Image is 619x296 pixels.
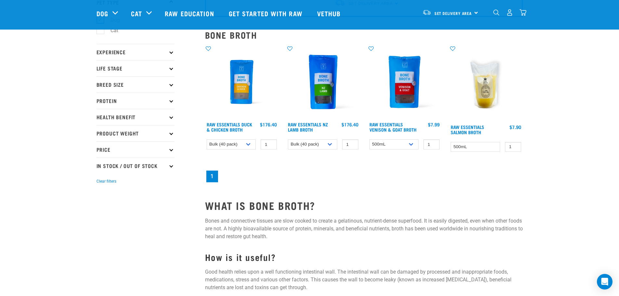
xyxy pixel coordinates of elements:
a: Cat [131,8,142,18]
img: Raw Essentials Venison Goat Novel Protein Hypoallergenic Bone Broth Cats & Dogs [368,45,442,119]
div: $176.40 [260,122,277,127]
p: Product Weight [97,125,174,141]
a: Vethub [311,0,349,26]
label: Cat [100,26,121,34]
img: van-moving.png [422,9,431,15]
a: Raw Essentials NZ Lamb Broth [288,123,328,131]
input: 1 [261,139,277,149]
a: Get started with Raw [222,0,311,26]
div: $176.40 [342,122,358,127]
img: Raw Essentials New Zealand Lamb Bone Broth For Cats & Dogs [286,45,360,119]
input: 1 [342,139,358,149]
p: Health Benefit [97,109,174,125]
p: Experience [97,44,174,60]
h2: WHAT IS BONE BROTH? [205,199,523,211]
a: Raw Essentials Venison & Goat Broth [369,123,417,131]
a: Raw Essentials Duck & Chicken Broth [207,123,252,131]
img: home-icon@2x.png [520,9,526,16]
a: Raw Education [158,0,222,26]
a: Raw Essentials Salmon Broth [451,126,484,133]
p: Bones and connective tissues are slow cooked to create a gelatinous, nutrient-dense superfood. It... [205,217,523,240]
img: Salmon Broth [449,45,523,121]
p: Life Stage [97,60,174,76]
img: RE Product Shoot 2023 Nov8793 1 [205,45,279,119]
h2: Bone Broth [205,30,523,40]
p: Breed Size [97,76,174,93]
p: Price [97,141,174,158]
h3: How is it useful? [205,252,523,262]
p: Protein [97,93,174,109]
p: In Stock / Out Of Stock [97,158,174,174]
div: $7.99 [428,122,440,127]
p: Good health relies upon a well functioning intestinal wall. The intestinal wall can be damaged by... [205,268,523,291]
div: $7.90 [509,124,521,130]
img: user.png [506,9,513,16]
img: home-icon-1@2x.png [493,9,499,16]
nav: pagination [205,169,523,184]
a: Dog [97,8,108,18]
input: 1 [423,139,440,149]
a: Page 1 [206,171,218,182]
span: Set Delivery Area [434,12,472,14]
input: 1 [505,142,521,152]
div: Open Intercom Messenger [597,274,613,290]
button: Clear filters [97,178,116,184]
